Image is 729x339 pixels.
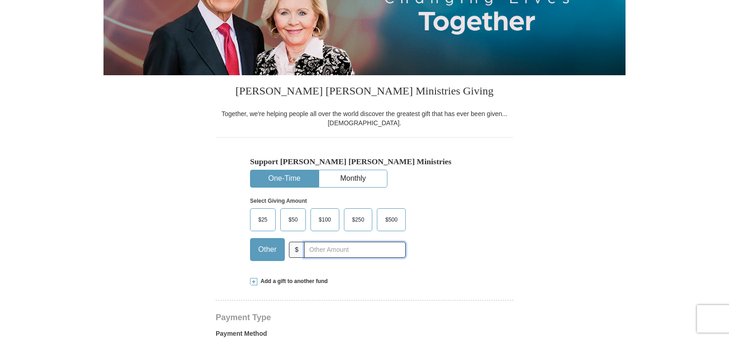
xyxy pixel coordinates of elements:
input: Other Amount [304,242,406,258]
div: Together, we're helping people all over the world discover the greatest gift that has ever been g... [216,109,513,128]
button: One-Time [250,170,318,187]
h3: [PERSON_NAME] [PERSON_NAME] Ministries Giving [216,75,513,109]
span: $500 [381,213,402,227]
span: Other [254,243,281,256]
span: $250 [348,213,369,227]
button: Monthly [319,170,387,187]
span: $100 [314,213,336,227]
span: Add a gift to another fund [257,278,328,285]
span: $50 [284,213,302,227]
h4: Payment Type [216,314,513,321]
span: $ [289,242,305,258]
span: $25 [254,213,272,227]
strong: Select Giving Amount [250,198,307,204]
h5: Support [PERSON_NAME] [PERSON_NAME] Ministries [250,157,479,167]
